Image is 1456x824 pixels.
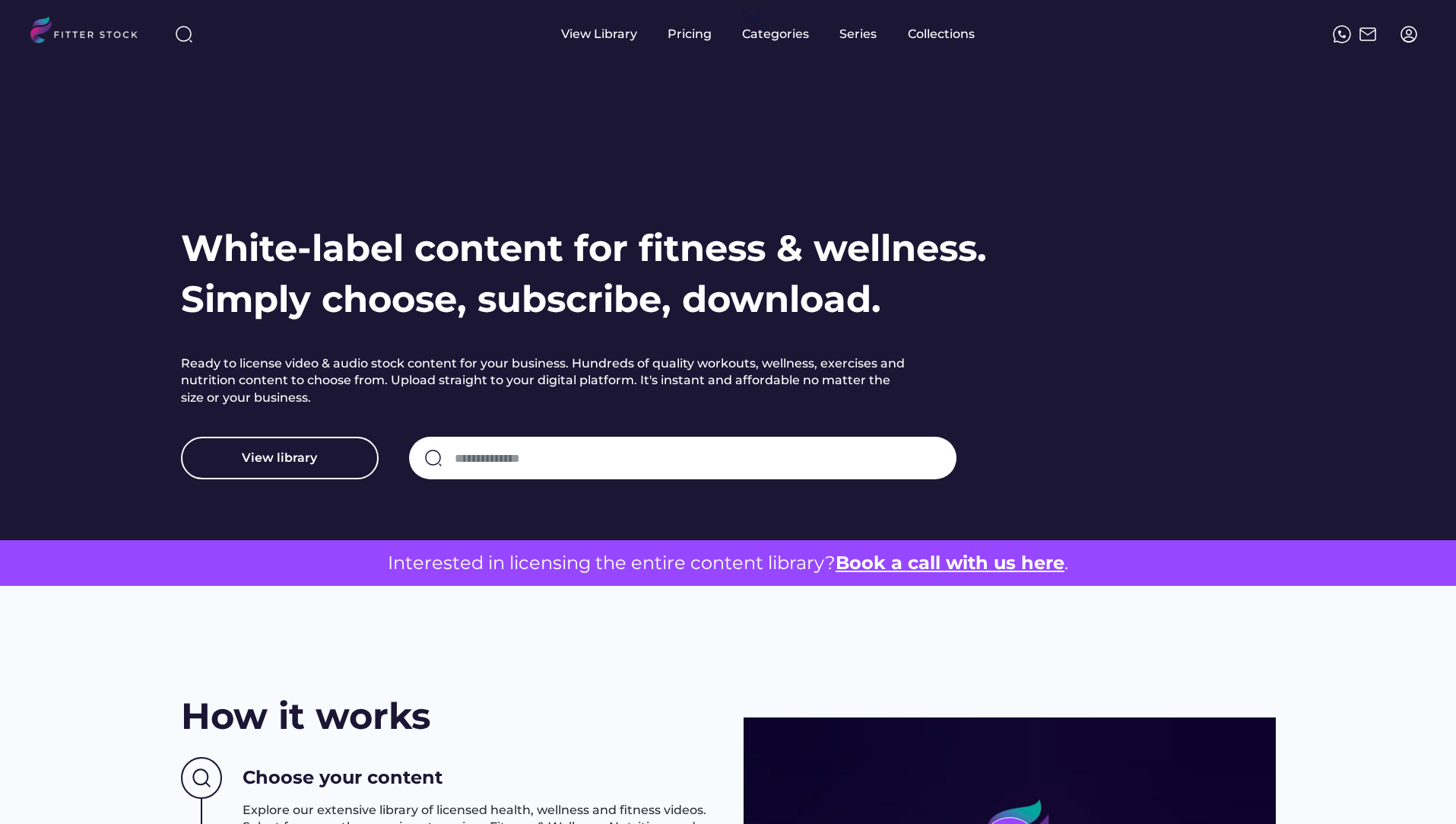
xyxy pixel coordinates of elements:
[1369,695,1445,765] iframe: chat widget
[1333,25,1351,43] img: meteor-icons_whatsapp%20%281%29.svg
[30,17,151,48] img: LOGO.svg
[181,691,430,742] h2: How it works
[243,765,443,791] h3: Choose your content
[181,437,379,479] button: View library
[181,223,987,325] h1: White-label content for fitness & wellness. Simply choose, subscribe, download.
[908,26,975,43] div: Collections
[668,26,712,43] div: Pricing
[181,757,222,800] img: Group%201000002437%20%282%29.svg
[424,449,443,467] img: search-normal.svg
[742,8,762,23] div: fvck
[839,26,877,43] div: Series
[1400,25,1418,43] img: profile-circle.svg
[836,552,1064,574] a: Book a call with us here
[181,355,911,406] h2: Ready to license video & audio stock content for your business. Hundreds of quality workouts, wel...
[561,26,637,43] div: View Library
[175,25,193,43] img: search-normal%203.svg
[1359,25,1377,43] img: Frame%2051.svg
[1392,763,1441,809] iframe: chat widget
[742,26,809,43] div: Categories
